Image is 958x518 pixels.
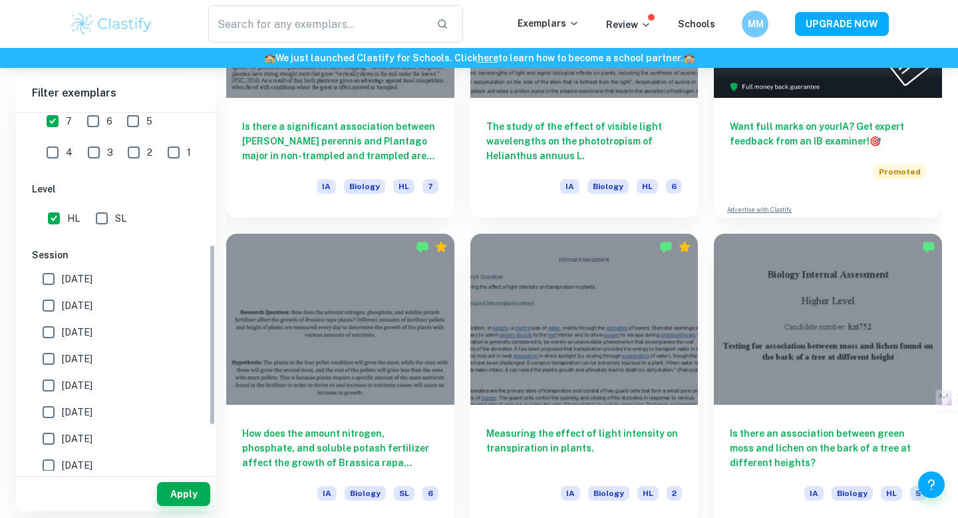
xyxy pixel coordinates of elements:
div: Premium [678,240,691,254]
span: SL [394,486,414,501]
button: MM [742,11,768,37]
span: [DATE] [62,272,92,286]
h6: Measuring the effect of light intensity on transpiration in plants. [486,426,683,470]
span: HL [637,179,658,194]
h6: Session [32,248,200,262]
span: IA [560,179,579,194]
p: Exemplars [518,16,579,31]
img: Marked [416,240,429,254]
button: Apply [157,482,210,506]
a: Advertise with Clastify [727,205,792,214]
span: Promoted [874,164,926,179]
span: IA [317,179,336,194]
h6: Is there an association between green moss and lichen on the bark of a tree at different heights? [730,426,926,470]
img: Marked [922,240,935,254]
h6: Filter exemplars [16,75,216,112]
span: 6 [106,114,112,129]
input: Search for any exemplars... [208,5,426,43]
span: 5 [910,486,926,501]
span: HL [881,486,902,501]
p: Review [606,17,651,32]
span: [DATE] [62,431,92,446]
h6: Level [32,182,200,196]
span: [DATE] [62,298,92,313]
span: 1 [187,145,191,160]
span: HL [637,486,659,501]
span: [DATE] [62,405,92,419]
span: HL [393,179,414,194]
div: Premium [434,240,448,254]
h6: We just launched Clastify for Schools. Click to learn how to become a school partner. [3,51,955,65]
span: 🏫 [264,53,275,63]
span: Biology [587,179,629,194]
span: 4 [66,145,73,160]
span: 3 [107,145,113,160]
h6: Is there a significant association between [PERSON_NAME] perennis and Plantago major in non-tramp... [242,119,438,163]
img: Marked [659,240,673,254]
span: IA [561,486,580,501]
span: [DATE] [62,325,92,340]
span: Biology [832,486,873,501]
span: IA [804,486,824,501]
span: [DATE] [62,458,92,473]
span: Biology [344,179,385,194]
span: [DATE] [62,378,92,393]
span: 5 [146,114,152,129]
img: Clastify logo [69,11,154,37]
span: 7 [66,114,72,129]
button: UPGRADE NOW [795,12,889,36]
h6: The study of the effect of visible light wavelengths on the phototropism of Helianthus annuus L. [486,119,683,163]
button: Help and Feedback [918,471,945,498]
span: 2 [667,486,682,501]
span: Biology [345,486,386,501]
span: 2 [147,145,152,160]
h6: How does the amount nitrogen, phosphate, and soluble potash fertilizer affect the growth of Brass... [242,426,438,470]
span: [DATE] [62,352,92,366]
span: 🏫 [683,53,695,63]
h6: Want full marks on your IA ? Get expert feedback from an IB examiner! [730,119,926,148]
span: HL [67,211,80,226]
span: Biology [588,486,629,501]
span: SL [115,211,126,226]
span: 🎯 [870,136,881,146]
a: Schools [678,19,715,29]
span: IA [317,486,337,501]
span: 6 [422,486,438,501]
a: here [478,53,498,63]
span: 7 [422,179,438,194]
h6: MM [748,17,763,31]
span: 6 [666,179,682,194]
